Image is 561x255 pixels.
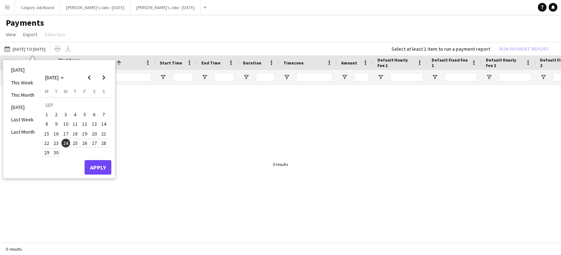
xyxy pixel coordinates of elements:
[160,60,182,66] span: Start Time
[71,120,80,129] span: 11
[70,138,80,148] button: 25-09-2025
[214,73,234,81] input: End Time Filter Input
[7,76,39,89] li: This Week
[52,110,61,119] span: 2
[80,138,89,148] button: 26-09-2025
[80,119,89,129] button: 12-09-2025
[99,129,108,138] span: 21
[80,120,89,129] span: 12
[283,60,304,66] span: Timezone
[71,110,80,119] span: 4
[80,110,89,119] span: 5
[7,113,39,126] li: Last Week
[115,73,151,81] input: Name Filter Input
[445,73,477,81] input: Default Fixed Fee 1 Filter Input
[61,129,70,138] span: 17
[130,0,201,14] button: [PERSON_NAME]'s Jobs - [DATE]
[173,73,193,81] input: Start Time Filter Input
[296,73,333,81] input: Timezone Filter Input
[51,110,61,119] button: 02-09-2025
[70,129,80,138] button: 18-09-2025
[45,74,59,81] span: [DATE]
[243,74,249,80] button: Open Filter Menu
[377,57,414,68] span: Default Hourly Fee 1
[61,120,70,129] span: 10
[20,30,40,39] a: Export
[7,126,39,138] li: Last Month
[102,88,105,95] span: S
[90,139,99,147] span: 27
[42,120,51,129] span: 8
[3,45,47,53] button: [DATE] to [DATE]
[89,138,99,148] button: 27-09-2025
[201,74,208,80] button: Open Filter Menu
[59,57,85,68] span: Workforce ID
[85,160,111,175] button: Apply
[243,60,261,66] span: Duration
[89,119,99,129] button: 13-09-2025
[99,119,108,129] button: 14-09-2025
[42,148,51,157] button: 29-09-2025
[93,88,96,95] span: S
[160,74,166,80] button: Open Filter Menu
[99,139,108,147] span: 28
[354,73,369,81] input: Amount Filter Input
[45,88,48,95] span: M
[391,46,490,52] div: Select at least 1 item to run a payment report
[99,120,108,129] span: 14
[42,119,51,129] button: 08-09-2025
[89,129,99,138] button: 20-09-2025
[273,162,288,167] div: 0 results
[80,129,89,138] button: 19-09-2025
[15,0,60,14] button: Calgary Job Board
[80,139,89,147] span: 26
[74,88,76,95] span: T
[42,129,51,138] span: 15
[51,138,61,148] button: 23-09-2025
[90,110,99,119] span: 6
[6,31,16,38] span: View
[61,129,70,138] button: 17-09-2025
[283,74,290,80] button: Open Filter Menu
[51,148,61,157] button: 30-09-2025
[51,119,61,129] button: 09-09-2025
[61,110,70,119] button: 03-09-2025
[70,119,80,129] button: 11-09-2025
[52,129,61,138] span: 16
[42,139,51,147] span: 22
[61,138,70,148] button: 24-09-2025
[99,110,108,119] button: 07-09-2025
[97,70,111,85] button: Next month
[42,148,51,157] span: 29
[52,148,61,157] span: 30
[80,110,89,119] button: 05-09-2025
[390,73,423,81] input: Default Hourly Fee 1 Filter Input
[499,73,531,81] input: Default Hourly Fee 2 Filter Input
[341,74,348,80] button: Open Filter Menu
[540,74,547,80] button: Open Filter Menu
[42,110,51,119] span: 1
[201,60,220,66] span: End Time
[7,89,39,101] li: This Month
[486,57,523,68] span: Default Hourly Fee 2
[70,110,80,119] button: 04-09-2025
[90,129,99,138] span: 20
[99,138,108,148] button: 28-09-2025
[99,110,108,119] span: 7
[80,129,89,138] span: 19
[60,0,130,14] button: [PERSON_NAME]'s Jobs - [DATE]
[432,57,468,68] span: Default Fixed Fee 1
[89,110,99,119] button: 06-09-2025
[71,139,80,147] span: 25
[61,139,70,147] span: 24
[61,119,70,129] button: 10-09-2025
[341,60,357,66] span: Amount
[42,100,108,110] td: SEP
[82,70,97,85] button: Previous month
[42,138,51,148] button: 22-09-2025
[90,120,99,129] span: 13
[432,74,438,80] button: Open Filter Menu
[61,110,70,119] span: 3
[52,139,61,147] span: 23
[52,120,61,129] span: 9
